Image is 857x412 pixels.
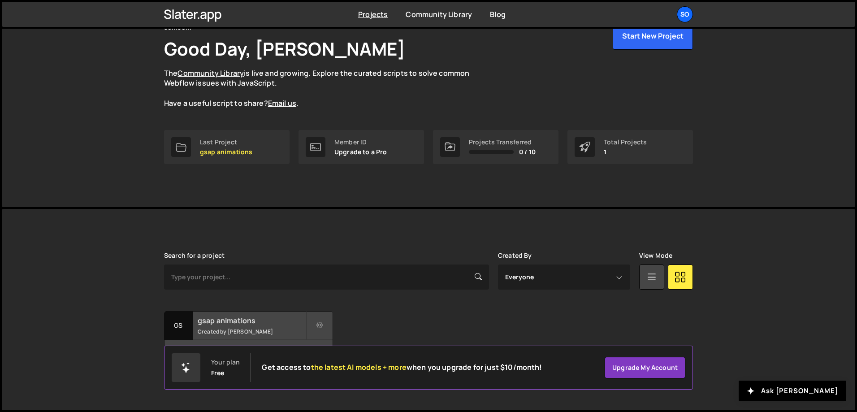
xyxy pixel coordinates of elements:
[605,357,685,378] a: Upgrade my account
[498,252,532,259] label: Created By
[211,369,225,377] div: Free
[268,98,296,108] a: Email us
[164,340,333,367] div: 6 pages, last updated by [PERSON_NAME] [DATE]
[639,252,672,259] label: View Mode
[164,252,225,259] label: Search for a project
[519,148,536,156] span: 0 / 10
[198,328,306,335] small: Created by [PERSON_NAME]
[677,6,693,22] a: so
[164,265,489,290] input: Type your project...
[164,130,290,164] a: Last Project gsap animations
[211,359,240,366] div: Your plan
[604,148,647,156] p: 1
[739,381,846,401] button: Ask [PERSON_NAME]
[200,139,252,146] div: Last Project
[334,148,387,156] p: Upgrade to a Pro
[164,68,487,108] p: The is live and growing. Explore the curated scripts to solve common Webflow issues with JavaScri...
[334,139,387,146] div: Member ID
[262,363,542,372] h2: Get access to when you upgrade for just $10/month!
[311,362,407,372] span: the latest AI models + more
[358,9,388,19] a: Projects
[177,68,244,78] a: Community Library
[406,9,472,19] a: Community Library
[490,9,506,19] a: Blog
[164,36,405,61] h1: Good Day, [PERSON_NAME]
[613,22,693,50] button: Start New Project
[164,311,333,367] a: gs gsap animations Created by [PERSON_NAME] 6 pages, last updated by [PERSON_NAME] [DATE]
[469,139,536,146] div: Projects Transferred
[164,312,193,340] div: gs
[198,316,306,325] h2: gsap animations
[604,139,647,146] div: Total Projects
[200,148,252,156] p: gsap animations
